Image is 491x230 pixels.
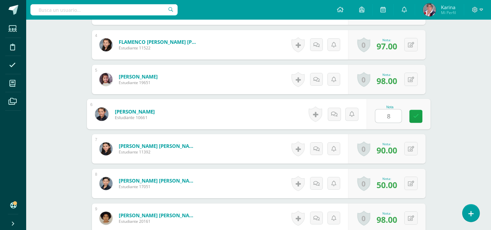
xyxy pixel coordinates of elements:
a: 0 [357,211,370,226]
span: Estudiante 20161 [119,219,197,224]
a: 0 [357,176,370,191]
span: Karina [441,4,456,10]
span: Mi Perfil [441,10,456,15]
img: 763cef316814c30dcdb6780c0983a665.png [99,177,113,190]
span: 97.00 [377,41,397,52]
div: Nota [375,105,405,109]
input: Busca un usuario... [30,4,178,15]
span: 98.00 [377,214,397,225]
div: Nota: [377,38,397,42]
a: [PERSON_NAME] [PERSON_NAME] [119,212,197,219]
input: 0-100.0 [375,110,401,123]
a: 0 [357,141,370,156]
a: 0 [357,72,370,87]
a: [PERSON_NAME] [119,73,158,80]
img: 83314a11065c13bb00386d4ec1f9828f.png [95,107,108,121]
span: Estudiante 19651 [119,80,158,85]
span: Estudiante 11392 [119,149,197,155]
span: Estudiante 11522 [119,45,197,51]
span: 50.00 [377,179,397,190]
span: Estudiante 17051 [119,184,197,189]
span: 90.00 [377,145,397,156]
div: Nota: [377,72,397,77]
div: Nota: [377,176,397,181]
img: ec76347d1e282cfdefb60ea6ee320b77.png [99,73,113,86]
div: Nota: [377,211,397,216]
a: FLAMENCO [PERSON_NAME] [PERSON_NAME] [119,39,197,45]
span: Estudiante 10661 [114,115,155,121]
img: 988547a4a5a95fd065b96b763cdb525b.png [99,212,113,225]
a: 0 [357,37,370,52]
span: 98.00 [377,75,397,86]
div: Nota: [377,142,397,146]
img: 04483f8b1c376941a79d8d7b15af16e8.png [99,142,113,155]
img: 505f00a0dde3cf3f603d2076b78d199a.png [99,38,113,51]
a: [PERSON_NAME] [PERSON_NAME] [119,143,197,149]
a: [PERSON_NAME] [PERSON_NAME] [119,177,197,184]
img: de0b392ea95cf163f11ecc40b2d2a7f9.png [423,3,436,16]
a: [PERSON_NAME] [114,108,155,115]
